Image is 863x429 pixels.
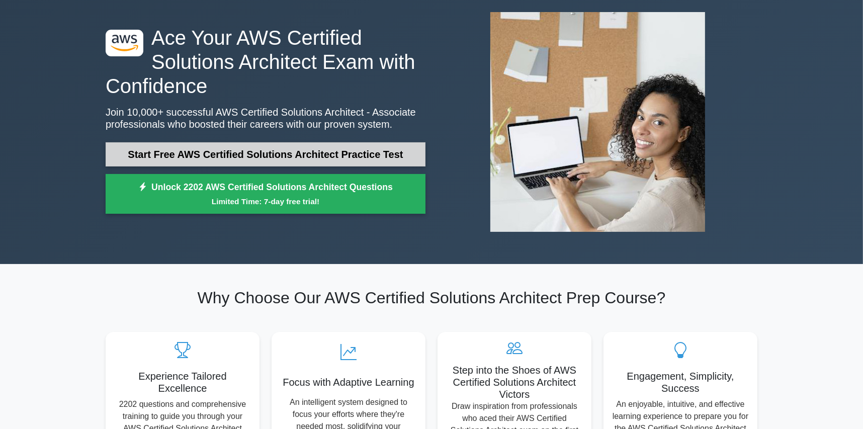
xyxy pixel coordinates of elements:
[106,142,425,166] a: Start Free AWS Certified Solutions Architect Practice Test
[106,106,425,130] p: Join 10,000+ successful AWS Certified Solutions Architect - Associate professionals who boosted t...
[612,370,749,394] h5: Engagement, Simplicity, Success
[280,376,417,388] h5: Focus with Adaptive Learning
[106,26,425,98] h1: Ace Your AWS Certified Solutions Architect Exam with Confidence
[446,364,583,400] h5: Step into the Shoes of AWS Certified Solutions Architect Victors
[118,196,413,207] small: Limited Time: 7-day free trial!
[114,370,251,394] h5: Experience Tailored Excellence
[106,288,757,307] h2: Why Choose Our AWS Certified Solutions Architect Prep Course?
[106,174,425,214] a: Unlock 2202 AWS Certified Solutions Architect QuestionsLimited Time: 7-day free trial!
